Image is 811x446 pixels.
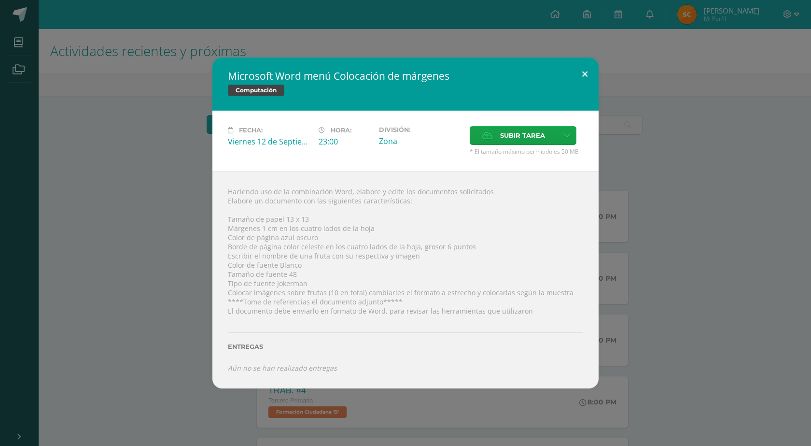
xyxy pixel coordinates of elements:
i: Aún no se han realizado entregas [228,363,337,373]
div: Zona [379,136,462,146]
button: Close (Esc) [571,58,599,90]
label: División: [379,126,462,133]
div: Haciendo uso de la combinación Word, elabore y edite los documentos solicitados Elabore un docume... [212,171,599,388]
label: Entregas [228,343,583,350]
div: Viernes 12 de Septiembre [228,136,311,147]
h2: Microsoft Word menú Colocación de márgenes [228,69,583,83]
span: Fecha: [239,127,263,134]
span: Computación [228,85,284,96]
span: Subir tarea [500,127,545,144]
span: Hora: [331,127,351,134]
span: * El tamaño máximo permitido es 50 MB [470,147,583,156]
div: 23:00 [319,136,371,147]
